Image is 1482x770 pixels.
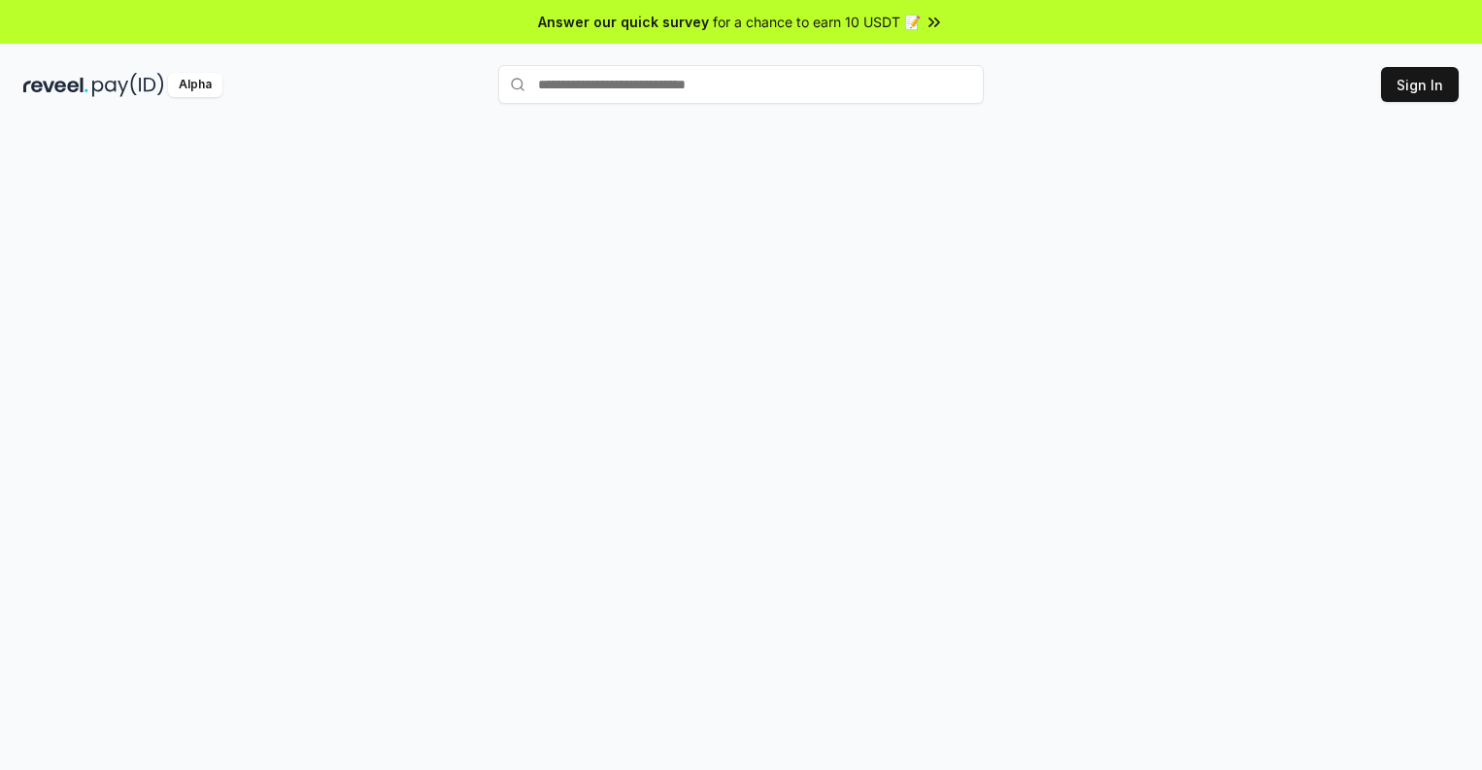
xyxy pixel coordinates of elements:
[1381,67,1459,102] button: Sign In
[713,12,921,32] span: for a chance to earn 10 USDT 📝
[92,73,164,97] img: pay_id
[538,12,709,32] span: Answer our quick survey
[168,73,222,97] div: Alpha
[23,73,88,97] img: reveel_dark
